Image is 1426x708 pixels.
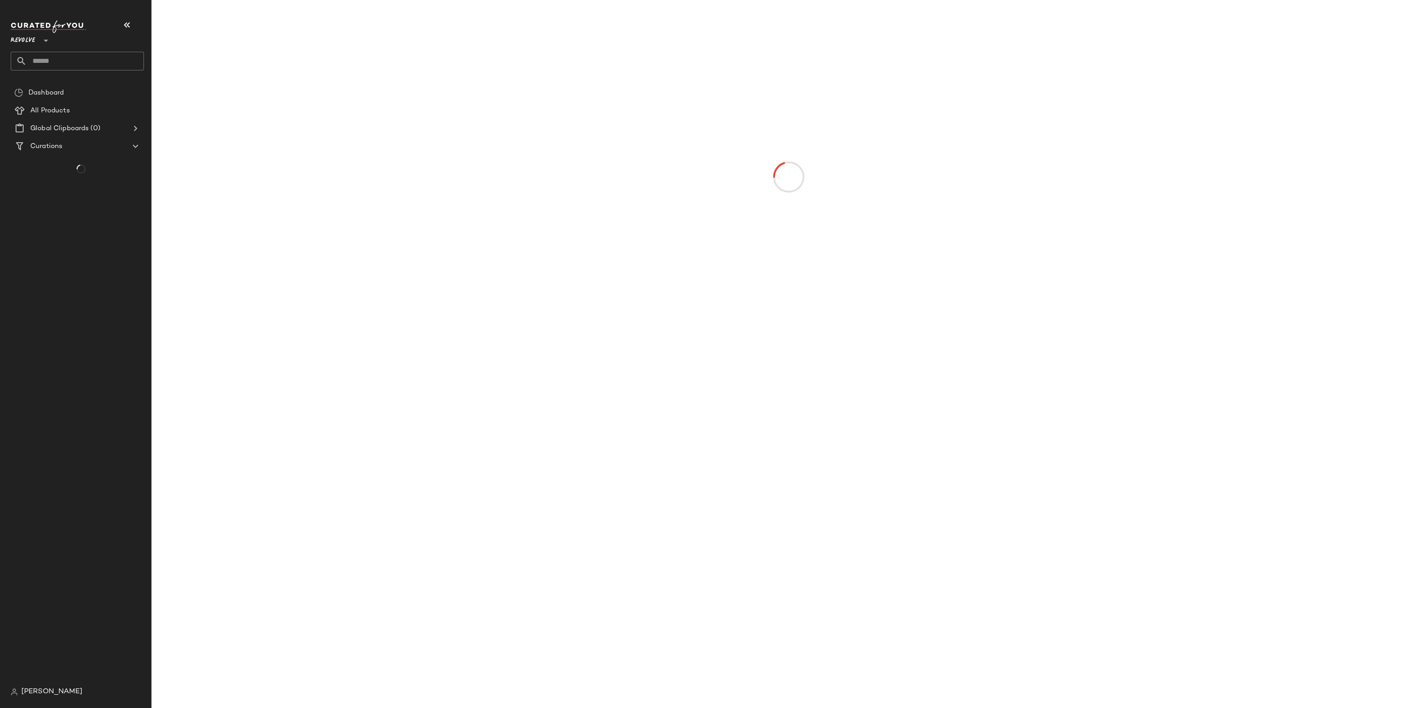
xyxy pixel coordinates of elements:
img: svg%3e [14,88,23,97]
span: All Products [30,106,70,116]
span: Global Clipboards [30,123,89,134]
span: Curations [30,141,62,152]
img: svg%3e [11,688,18,696]
span: [PERSON_NAME] [21,687,82,697]
span: Revolve [11,30,35,46]
img: cfy_white_logo.C9jOOHJF.svg [11,21,86,33]
span: Dashboard [29,88,64,98]
span: (0) [89,123,100,134]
